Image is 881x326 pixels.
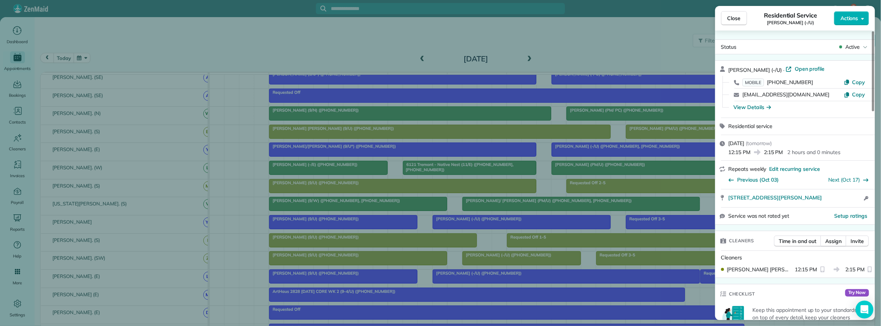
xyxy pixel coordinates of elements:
button: Close [721,11,747,25]
span: ( tomorrow ) [746,140,772,147]
button: View Details [734,103,771,111]
span: Assign [826,237,842,245]
button: Setup ratings [835,212,868,220]
button: Previous (Oct 03) [729,176,779,183]
a: MOBILE[PHONE_NUMBER] [743,79,813,86]
button: Assign [821,236,847,247]
a: Next (Oct 17) [829,176,861,183]
p: 2 hours and 0 minutes [788,148,840,156]
span: Status [721,44,737,50]
button: Next (Oct 17) [829,176,869,183]
span: Time in and out [779,237,817,245]
span: [PERSON_NAME] (-/U) [729,67,782,73]
span: 2:15 PM [846,266,865,273]
span: MOBILE [743,79,764,86]
span: Repeats weekly [729,166,767,172]
span: Open profile [795,65,825,73]
span: Service was not rated yet [729,212,790,220]
button: Invite [846,236,869,247]
span: Copy [852,79,865,86]
span: [PERSON_NAME] [PERSON_NAME]. (SW) [727,266,792,273]
span: [STREET_ADDRESS][PERSON_NAME] [729,194,822,201]
span: 12:15 PM [795,266,817,273]
span: Close [727,15,741,22]
a: Open profile [786,65,825,73]
span: [PERSON_NAME] (-/U) [767,20,814,26]
span: Edit recurring service [769,165,820,173]
span: Invite [851,237,864,245]
a: [STREET_ADDRESS][PERSON_NAME] [729,194,862,201]
a: [EMAIL_ADDRESS][DOMAIN_NAME] [743,91,830,98]
span: [PHONE_NUMBER] [767,79,813,86]
span: Residential service [729,123,773,130]
span: 2:15 PM [764,148,784,156]
span: 12:15 PM [729,148,751,156]
button: Open access information [862,194,871,203]
span: Cleaners [729,237,754,244]
span: Actions [840,15,858,22]
span: Try Now [845,289,869,297]
span: Checklist [729,290,755,298]
div: Open Intercom Messenger [856,301,874,319]
button: Copy [844,91,865,98]
span: · [782,67,786,73]
button: Copy [844,79,865,86]
span: Copy [852,91,865,98]
span: [DATE] [729,140,745,147]
span: Residential Service [764,11,817,20]
span: Active [845,43,860,51]
span: Previous (Oct 03) [738,176,779,183]
button: Time in and out [774,236,822,247]
span: Cleaners [721,254,742,261]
